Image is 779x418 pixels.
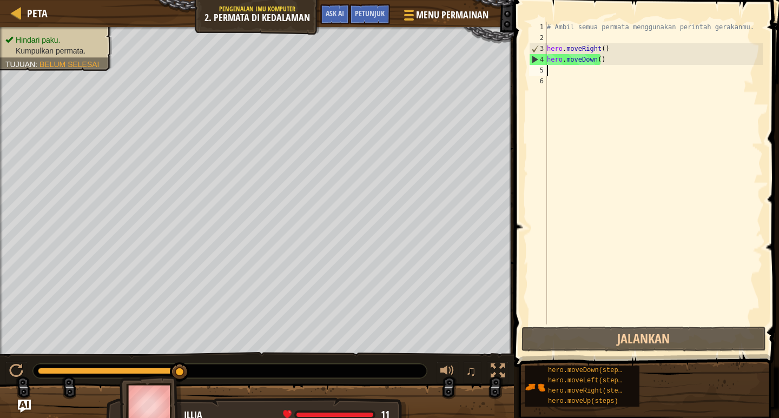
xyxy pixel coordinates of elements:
span: hero.moveLeft(steps) [548,377,626,384]
span: ♫ [466,363,477,379]
li: Kumpulkan permata. [5,45,104,56]
a: Peta [22,6,48,21]
span: Hindari paku. [16,36,61,44]
button: ♫ [464,361,482,383]
div: 1 [529,22,547,32]
button: Menu Permainan [395,4,495,30]
span: Tujuan [5,60,35,69]
li: Hindari paku. [5,35,104,45]
button: Ask AI [320,4,349,24]
div: 4 [530,54,547,65]
span: Petunjuk [355,8,385,18]
button: Jalankan [521,327,766,351]
div: 6 [529,76,547,87]
button: Atur suara [437,361,458,383]
span: : [35,60,39,69]
span: Kumpulkan permata. [16,47,85,55]
span: hero.moveDown(steps) [548,367,626,374]
span: Peta [27,6,48,21]
div: 2 [529,32,547,43]
span: Ask AI [326,8,344,18]
span: Belum selesai [39,60,100,69]
span: hero.moveUp(steps) [548,397,618,405]
span: Menu Permainan [416,8,488,22]
button: Ctrl + P: Play [5,361,27,383]
span: hero.moveRight(steps) [548,387,630,395]
div: 5 [529,65,547,76]
img: portrait.png [525,377,545,397]
button: Ask AI [18,400,31,413]
div: 3 [530,43,547,54]
button: Alihkan layar penuh [487,361,509,383]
